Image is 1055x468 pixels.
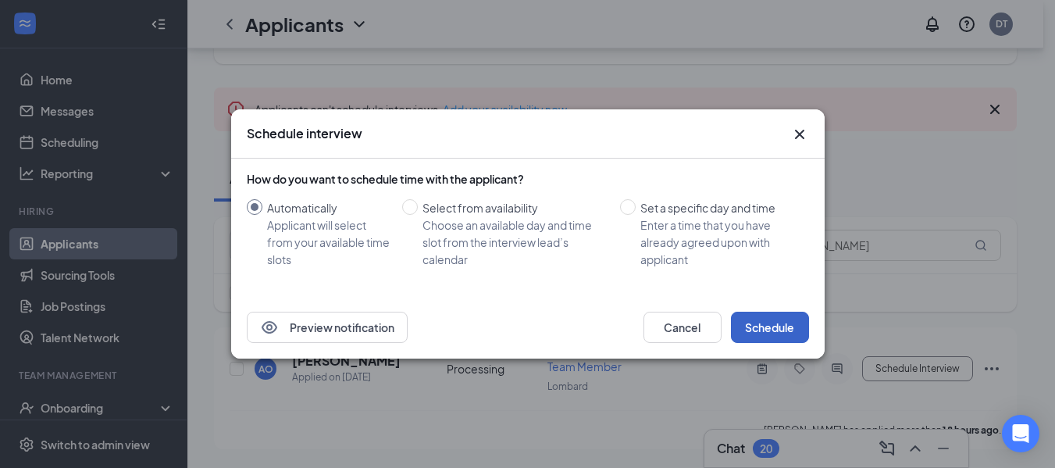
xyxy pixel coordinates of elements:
[731,312,809,343] button: Schedule
[247,312,408,343] button: EyePreview notification
[267,216,390,268] div: Applicant will select from your available time slots
[260,318,279,337] svg: Eye
[247,171,809,187] div: How do you want to schedule time with the applicant?
[247,125,362,142] h3: Schedule interview
[640,199,797,216] div: Set a specific day and time
[643,312,722,343] button: Cancel
[640,216,797,268] div: Enter a time that you have already agreed upon with applicant
[1002,415,1039,452] div: Open Intercom Messenger
[422,216,608,268] div: Choose an available day and time slot from the interview lead’s calendar
[790,125,809,144] svg: Cross
[422,199,608,216] div: Select from availability
[267,199,390,216] div: Automatically
[790,125,809,144] button: Close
